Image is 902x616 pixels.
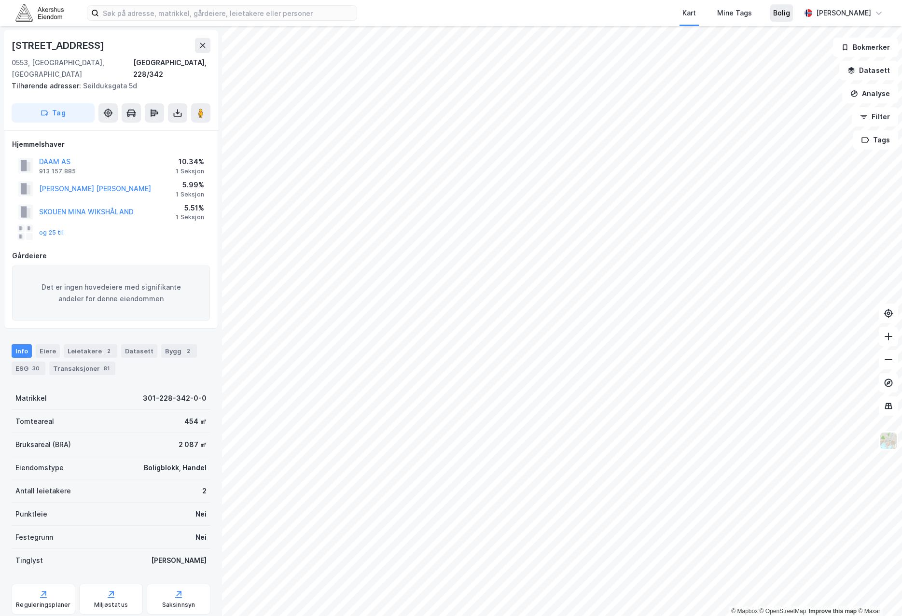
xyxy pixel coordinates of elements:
div: Antall leietakere [15,485,71,497]
div: Tomteareal [15,416,54,427]
div: Punktleie [15,508,47,520]
div: 913 157 885 [39,168,76,175]
div: 1 Seksjon [176,213,204,221]
a: Mapbox [731,608,758,615]
div: [PERSON_NAME] [151,555,207,566]
div: [STREET_ADDRESS] [12,38,106,53]
div: 30 [30,364,42,373]
div: 81 [102,364,111,373]
iframe: Chat Widget [854,570,902,616]
div: Tinglyst [15,555,43,566]
div: Festegrunn [15,532,53,543]
div: 2 087 ㎡ [179,439,207,450]
div: Nei [195,532,207,543]
div: 5.51% [176,202,204,214]
div: Det er ingen hovedeiere med signifikante andeler for denne eiendommen [12,266,210,321]
div: 5.99% [176,179,204,191]
img: akershus-eiendom-logo.9091f326c980b4bce74ccdd9f866810c.svg [15,4,64,21]
div: Transaksjoner [49,362,115,375]
div: 454 ㎡ [184,416,207,427]
div: 2 [202,485,207,497]
div: Eiere [36,344,60,358]
div: Saksinnsyn [162,601,195,609]
div: 2 [104,346,113,356]
div: Matrikkel [15,392,47,404]
button: Datasett [839,61,898,80]
div: 1 Seksjon [176,168,204,175]
div: 301-228-342-0-0 [143,392,207,404]
a: OpenStreetMap [760,608,806,615]
div: Datasett [121,344,157,358]
div: [PERSON_NAME] [816,7,871,19]
button: Tags [853,130,898,150]
div: Nei [195,508,207,520]
div: Mine Tags [717,7,752,19]
button: Tag [12,103,95,123]
div: Bolig [773,7,790,19]
div: 2 [183,346,193,356]
div: Kart [682,7,696,19]
a: Improve this map [809,608,857,615]
div: Leietakere [64,344,117,358]
div: Seilduksgata 5d [12,80,203,92]
div: [GEOGRAPHIC_DATA], 228/342 [133,57,210,80]
button: Bokmerker [833,38,898,57]
div: Eiendomstype [15,462,64,474]
button: Filter [852,107,898,126]
input: Søk på adresse, matrikkel, gårdeiere, leietakere eller personer [99,6,357,20]
div: 10.34% [176,156,204,168]
div: Info [12,344,32,358]
img: Z [879,432,898,450]
div: Bruksareal (BRA) [15,439,71,450]
button: Analyse [842,84,898,103]
div: Bygg [161,344,197,358]
div: ESG [12,362,45,375]
div: Reguleringsplaner [16,601,70,609]
span: Tilhørende adresser: [12,82,83,90]
div: 1 Seksjon [176,191,204,198]
div: Boligblokk, Handel [144,462,207,474]
div: 0553, [GEOGRAPHIC_DATA], [GEOGRAPHIC_DATA] [12,57,133,80]
div: Hjemmelshaver [12,139,210,150]
div: Miljøstatus [94,601,128,609]
div: Gårdeiere [12,250,210,262]
div: Kontrollprogram for chat [854,570,902,616]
